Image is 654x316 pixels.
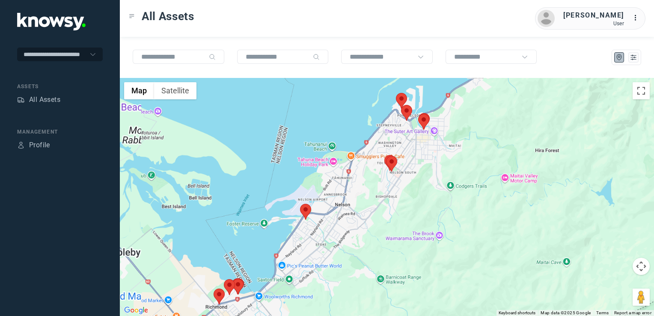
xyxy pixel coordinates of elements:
div: User [563,21,624,27]
a: Terms (opens in new tab) [596,310,609,315]
div: Profile [17,141,25,149]
a: AssetsAll Assets [17,95,60,105]
button: Keyboard shortcuts [499,310,535,316]
div: Toggle Menu [129,13,135,19]
span: All Assets [142,9,194,24]
div: Assets [17,83,103,90]
button: Show street map [124,82,154,99]
a: ProfileProfile [17,140,50,150]
button: Show satellite imagery [154,82,196,99]
div: Map [615,54,623,61]
img: Application Logo [17,13,86,30]
div: Profile [29,140,50,150]
div: : [633,13,643,24]
button: Drag Pegman onto the map to open Street View [633,289,650,306]
button: Map camera controls [633,258,650,275]
a: Report a map error [614,310,651,315]
div: Assets [17,96,25,104]
span: Map data ©2025 Google [541,310,591,315]
div: All Assets [29,95,60,105]
a: Open this area in Google Maps (opens a new window) [122,305,150,316]
div: List [630,54,637,61]
img: Google [122,305,150,316]
img: avatar.png [538,10,555,27]
div: : [633,13,643,23]
div: [PERSON_NAME] [563,10,624,21]
tspan: ... [633,15,642,21]
div: Search [313,54,320,60]
button: Toggle fullscreen view [633,82,650,99]
div: Management [17,128,103,136]
div: Search [209,54,216,60]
